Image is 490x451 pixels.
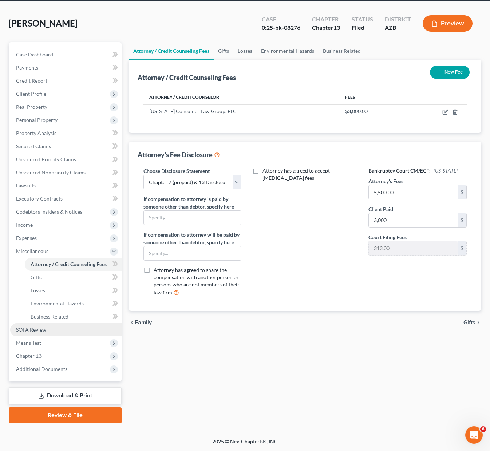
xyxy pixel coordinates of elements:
a: Executory Contracts [10,192,122,205]
input: 0.00 [369,185,458,199]
span: Income [16,222,33,228]
button: New Fee [430,66,470,79]
span: Unsecured Priority Claims [16,156,76,162]
a: Unsecured Priority Claims [10,153,122,166]
div: 0:25-bk-08276 [262,24,300,32]
a: Losses [233,42,257,60]
div: 2025 © NextChapterBK, INC [37,438,453,451]
span: 13 [333,24,340,31]
div: District [385,15,411,24]
div: $ [458,185,466,199]
span: Attorney has agreed to share the compensation with another person or persons who are not members ... [154,267,240,296]
span: Miscellaneous [16,248,48,254]
a: Review & File [9,407,122,423]
a: Attorney / Credit Counseling Fees [25,258,122,271]
span: Lawsuits [16,182,36,189]
button: chevron_left Family [129,320,152,325]
a: Unsecured Nonpriority Claims [10,166,122,179]
span: Property Analysis [16,130,56,136]
span: [PERSON_NAME] [9,18,78,28]
a: Download & Print [9,387,122,404]
span: Means Test [16,340,41,346]
div: AZB [385,24,411,32]
input: Specify... [144,246,241,260]
label: Client Paid [368,205,393,213]
a: Secured Claims [10,140,122,153]
span: Additional Documents [16,366,67,372]
a: Property Analysis [10,127,122,140]
a: Case Dashboard [10,48,122,61]
a: Gifts [25,271,122,284]
span: Attorney has agreed to accept [MEDICAL_DATA] fees [262,167,330,181]
label: Court Filing Fees [368,233,407,241]
span: Unsecured Nonpriority Claims [16,169,86,175]
a: Attorney / Credit Counseling Fees [129,42,214,60]
span: Attorney / Credit Counseling Fees [31,261,107,267]
div: Filed [352,24,373,32]
span: [US_STATE] Consumer Law Group, PLC [149,108,237,114]
div: Chapter [312,24,340,32]
label: Attorney's Fees [368,177,403,185]
span: Business Related [31,313,68,320]
span: [US_STATE] [434,167,458,174]
a: Environmental Hazards [257,42,319,60]
span: Expenses [16,235,37,241]
span: Codebtors Insiders & Notices [16,209,82,215]
a: Environmental Hazards [25,297,122,310]
i: chevron_left [129,320,135,325]
span: Real Property [16,104,47,110]
span: Client Profile [16,91,46,97]
div: Chapter [312,15,340,24]
div: Attorney / Credit Counseling Fees [138,73,236,82]
i: chevron_right [475,320,481,325]
a: Business Related [25,310,122,323]
span: Personal Property [16,117,58,123]
span: Case Dashboard [16,51,53,58]
label: If compensation to attorney will be paid by someone other than debtor, specify here [143,231,241,246]
iframe: Intercom live chat [465,426,483,444]
a: Payments [10,61,122,74]
div: Attorney's Fee Disclosure [138,150,220,159]
input: 0.00 [369,241,458,255]
div: Status [352,15,373,24]
span: Environmental Hazards [31,300,84,306]
input: Specify... [144,211,241,225]
span: Executory Contracts [16,195,63,202]
span: Gifts [463,320,475,325]
a: Business Related [319,42,365,60]
span: Fees [345,94,355,100]
a: Lawsuits [10,179,122,192]
span: Credit Report [16,78,47,84]
span: 6 [480,426,486,432]
span: Chapter 13 [16,353,42,359]
a: Credit Report [10,74,122,87]
a: Gifts [214,42,233,60]
a: SOFA Review [10,323,122,336]
div: Case [262,15,300,24]
button: Gifts chevron_right [463,320,481,325]
label: If compensation to attorney is paid by someone other than debtor, specify here [143,195,241,210]
label: Choose Disclosure Statement [143,167,210,175]
div: $ [458,213,466,227]
input: 0.00 [369,213,458,227]
span: SOFA Review [16,327,46,333]
span: Losses [31,287,45,293]
button: Preview [423,15,473,32]
span: Payments [16,64,38,71]
span: Attorney / Credit Counselor [149,94,219,100]
a: Losses [25,284,122,297]
h6: Bankruptcy Court CM/ECF: [368,167,466,174]
span: Family [135,320,152,325]
span: $3,000.00 [345,108,368,114]
span: Gifts [31,274,42,280]
span: Secured Claims [16,143,51,149]
div: $ [458,241,466,255]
